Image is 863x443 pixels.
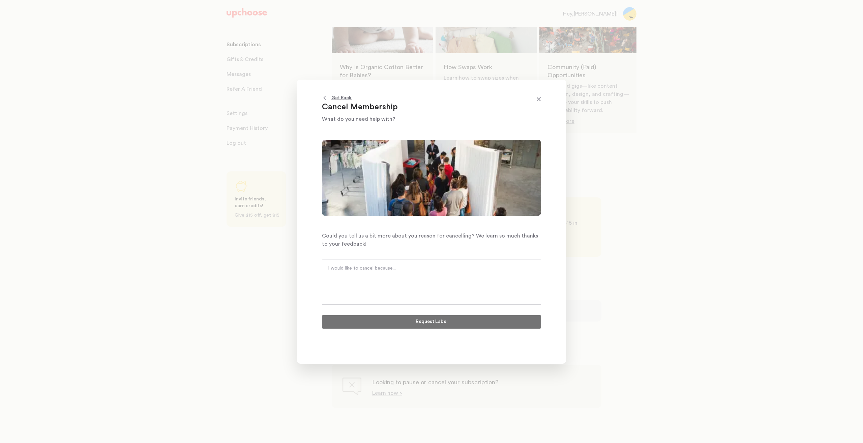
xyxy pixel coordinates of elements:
[331,94,352,102] p: Get Back
[322,140,541,216] img: Cancel Membership
[416,318,448,326] p: Request Label
[322,102,524,113] p: Cancel Membership
[322,115,524,123] p: What do you need help with?
[322,232,541,248] p: Could you tell us a bit more about you reason for cancelling? We learn so much thanks to your fee...
[322,315,541,329] button: Request Label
